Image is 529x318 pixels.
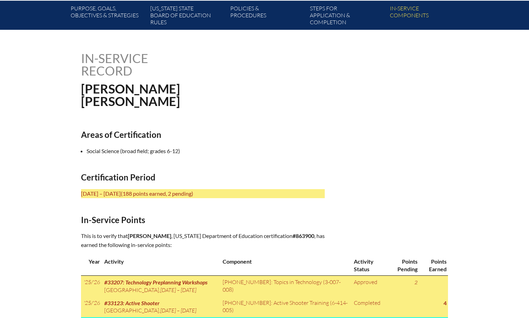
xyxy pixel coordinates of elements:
[81,189,325,198] p: [DATE] – [DATE]
[419,255,448,275] th: Points Earned
[81,276,101,297] td: '25/'26
[160,286,196,293] span: [DATE] – [DATE]
[227,3,307,30] a: Policies &Procedures
[81,215,325,225] h2: In-Service Points
[81,255,101,275] th: Year
[414,279,418,285] strong: 2
[81,130,325,140] h2: Areas of Certification
[101,255,220,275] th: Activity
[81,172,325,182] h2: Certification Period
[220,255,351,275] th: Component
[68,3,147,30] a: Purpose, goals,objectives & strategies
[147,3,227,30] a: [US_STATE] StateBoard of Education rules
[81,52,221,77] h1: In-service record
[351,297,387,317] td: Completed
[104,279,207,285] span: #33207: Technology Preplanning Workshops
[307,3,387,30] a: Steps forapplication & completion
[443,300,447,306] strong: 4
[104,300,160,306] span: #33123: Active Shooter
[81,82,308,107] h1: [PERSON_NAME] [PERSON_NAME]
[81,231,325,249] p: This is to verify that , [US_STATE] Department of Education certification , has earned the follow...
[387,3,467,30] a: In-servicecomponents
[160,307,196,314] span: [DATE] – [DATE]
[101,276,220,297] td: ,
[87,147,330,156] li: Social Science (broad field; grades 6-12)
[387,255,419,275] th: Points Pending
[121,190,193,197] span: (188 points earned, 2 pending)
[104,286,159,293] span: [GEOGRAPHIC_DATA]
[351,255,387,275] th: Activity Status
[220,297,351,317] td: [PHONE_NUMBER]: Active Shooter Training (6-414-005)
[104,307,159,314] span: [GEOGRAPHIC_DATA]
[101,297,220,317] td: ,
[128,232,171,239] span: [PERSON_NAME]
[81,297,101,317] td: '25/'26
[293,232,314,239] b: #863900
[220,276,351,297] td: [PHONE_NUMBER]: Topics in Technology (3-007-008)
[351,276,387,297] td: Approved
